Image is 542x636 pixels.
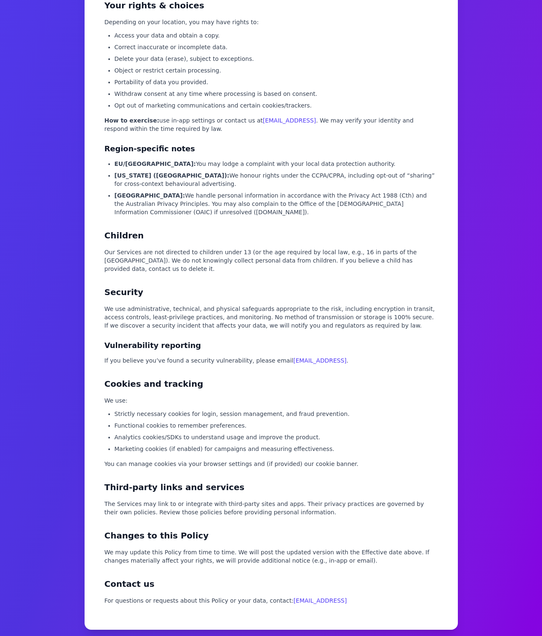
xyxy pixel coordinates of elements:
strong: [GEOGRAPHIC_DATA]: [115,192,185,199]
p: If you believe you’ve found a security vulnerability, please email . [105,356,438,365]
h2: Third‑party links and services [105,481,438,493]
li: We honour rights under the CCPA/CPRA, including opt‑out of “sharing” for cross‑context behavioura... [115,171,438,188]
h2: Changes to this Policy [105,530,438,541]
li: Access your data and obtain a copy. [115,31,438,40]
p: The Services may link to or integrate with third‑party sites and apps. Their privacy practices ar... [105,500,438,516]
li: We handle personal information in accordance with the Privacy Act 1988 (Cth) and the Australian P... [115,191,438,216]
li: Withdraw consent at any time where processing is based on consent. [115,90,438,98]
p: We use administrative, technical, and physical safeguards appropriate to the risk, including encr... [105,305,438,330]
strong: [US_STATE] ([GEOGRAPHIC_DATA]): [115,172,230,179]
p: Our Services are not directed to children under 13 (or the age required by local law, e.g., 16 in... [105,248,438,273]
li: Functional cookies to remember preferences. [115,421,438,430]
li: Object or restrict certain processing. [115,66,438,75]
h2: Children [105,230,438,241]
a: [EMAIL_ADDRESS] [263,117,316,124]
p: We may update this Policy from time to time. We will post the updated version with the Effective ... [105,548,438,565]
h3: Region‑specific notes [105,143,438,155]
h2: Security [105,286,438,298]
li: Analytics cookies/SDKs to understand usage and improve the product. [115,433,438,441]
li: Correct inaccurate or incomplete data. [115,43,438,51]
li: Portability of data you provided. [115,78,438,86]
li: Opt out of marketing communications and certain cookies/trackers. [115,101,438,110]
p: You can manage cookies via your browser settings and (if provided) our cookie banner. [105,460,438,468]
p: For questions or requests about this Policy or your data, contact: [105,596,438,605]
h2: Cookies and tracking [105,378,438,390]
li: You may lodge a complaint with your local data protection authority. [115,160,438,168]
p: use in‑app settings or contact us at . We may verify your identity and respond within the time re... [105,116,438,133]
strong: EU/[GEOGRAPHIC_DATA]: [115,160,196,167]
h2: Contact us [105,578,438,590]
li: Marketing cookies (if enabled) for campaigns and measuring effectiveness. [115,445,438,453]
li: Delete your data (erase), subject to exceptions. [115,55,438,63]
h3: Vulnerability reporting [105,340,438,351]
a: [EMAIL_ADDRESS] [294,597,347,604]
strong: How to exercise: [105,117,160,124]
a: [EMAIL_ADDRESS] [293,357,347,364]
p: Depending on your location, you may have rights to: [105,18,438,26]
li: Strictly necessary cookies for login, session management, and fraud prevention. [115,410,438,418]
p: We use: [105,396,438,405]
